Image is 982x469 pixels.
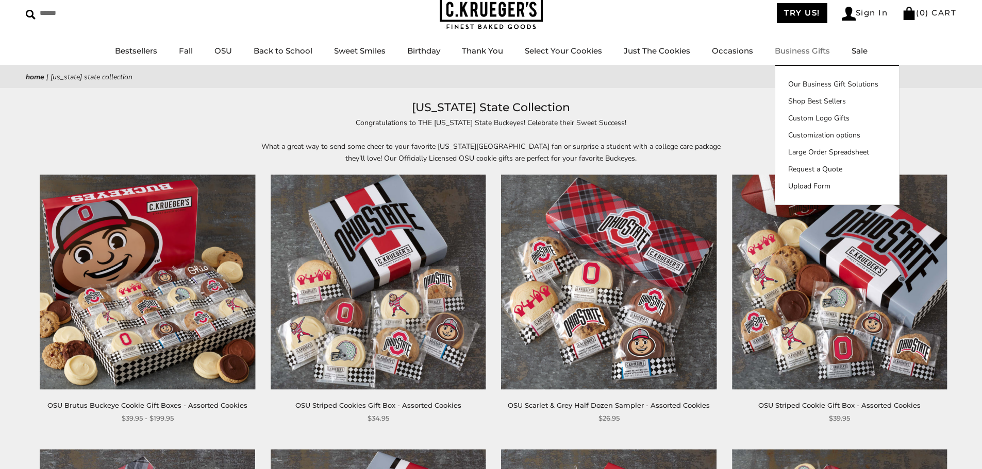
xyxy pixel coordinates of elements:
a: Request a Quote [775,164,899,175]
a: TRY US! [777,3,827,23]
span: [US_STATE] State Collection [51,72,132,82]
span: $26.95 [598,413,620,424]
span: $39.95 [829,413,850,424]
a: OSU [214,46,232,56]
a: Bestsellers [115,46,157,56]
a: Just The Cookies [624,46,690,56]
a: Upload Form [775,181,899,192]
img: OSU Brutus Buckeye Cookie Gift Boxes - Assorted Cookies [40,175,255,389]
input: Search [26,5,148,21]
a: Sale [852,46,868,56]
a: Back to School [254,46,312,56]
a: Sweet Smiles [334,46,386,56]
h1: [US_STATE] State Collection [41,98,941,117]
a: Business Gifts [775,46,830,56]
a: Custom Logo Gifts [775,113,899,124]
iframe: Sign Up via Text for Offers [8,430,107,461]
a: OSU Scarlet & Grey Half Dozen Sampler - Assorted Cookies [508,401,710,409]
span: | [46,72,48,82]
a: Large Order Spreadsheet [775,147,899,158]
img: OSU Striped Cookies Gift Box - Assorted Cookies [271,175,486,389]
a: Shop Best Sellers [775,96,899,107]
a: Thank You [462,46,503,56]
a: Our Business Gift Solutions [775,79,899,90]
img: Bag [902,7,916,20]
a: OSU Striped Cookies Gift Box - Assorted Cookies [295,401,461,409]
span: 0 [920,8,926,18]
a: Select Your Cookies [525,46,602,56]
a: Birthday [407,46,440,56]
p: Congratulations to THE [US_STATE] State Buckeyes! Celebrate their Sweet Success! [254,117,728,129]
img: Search [26,10,36,20]
a: Sign In [842,7,888,21]
a: (0) CART [902,8,956,18]
span: $39.95 - $199.95 [122,413,174,424]
p: What a great way to send some cheer to your favorite [US_STATE][GEOGRAPHIC_DATA] fan or surprise ... [254,141,728,164]
a: Occasions [712,46,753,56]
span: $34.95 [368,413,389,424]
a: Fall [179,46,193,56]
nav: breadcrumbs [26,71,956,83]
img: Account [842,7,856,21]
img: OSU Scarlet & Grey Half Dozen Sampler - Assorted Cookies [502,175,717,389]
a: OSU Brutus Buckeye Cookie Gift Boxes - Assorted Cookies [47,401,247,409]
a: Home [26,72,44,82]
a: OSU Striped Cookie Gift Box - Assorted Cookies [758,401,921,409]
a: Customization options [775,130,899,141]
img: OSU Striped Cookie Gift Box - Assorted Cookies [732,175,947,389]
